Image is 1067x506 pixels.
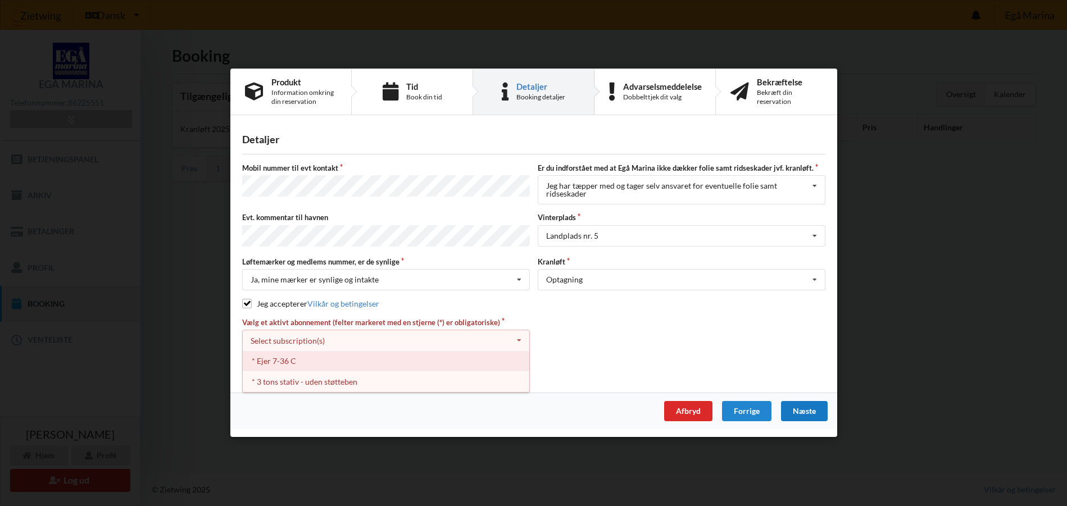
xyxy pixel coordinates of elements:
div: Ja, mine mærker er synlige og intakte [251,276,379,284]
label: Vælg et aktivt abonnement (felter markeret med en stjerne (*) er obligatoriske) [242,317,530,327]
div: Optagning [546,276,583,284]
a: Vilkår og betingelser [307,299,379,309]
label: Kranløft [538,257,825,267]
div: Forrige [721,402,771,422]
div: Select subscription(s) [251,336,325,345]
label: Mobil nummer til evt kontakt [242,163,530,174]
label: Er du indforstået med at Egå Marina ikke dækker folie samt ridseskader jvf. kranløft. [538,163,825,174]
div: Advarselsmeddelelse [623,82,701,91]
label: Vinterplads [538,213,825,223]
div: Dobbelttjek dit valg [623,93,701,102]
div: Produkt [271,78,337,86]
div: Landplads nr. 5 [546,232,598,240]
div: * 3 tons stativ - uden støtteben [243,372,529,393]
div: Book din tid [406,93,442,102]
div: Jeg har tæpper med og tager selv ansvaret for eventuelle folie samt ridseskader [546,183,809,198]
div: * Ejer 7-36 C [243,351,529,372]
label: Løftemærker og medlems nummer, er de synlige [242,257,530,267]
div: Detaljer [516,82,565,91]
label: Evt. kommentar til havnen [242,213,530,223]
div: Bekræft din reservation [757,88,823,106]
div: Bekræftelse [757,78,823,86]
div: Information omkring din reservation [271,88,337,106]
div: Tid [406,82,442,91]
div: Detaljer [242,133,825,146]
div: Næste [780,402,827,422]
div: Afbryd [664,402,712,422]
div: Booking detaljer [516,93,565,102]
label: Jeg accepterer [242,299,379,309]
